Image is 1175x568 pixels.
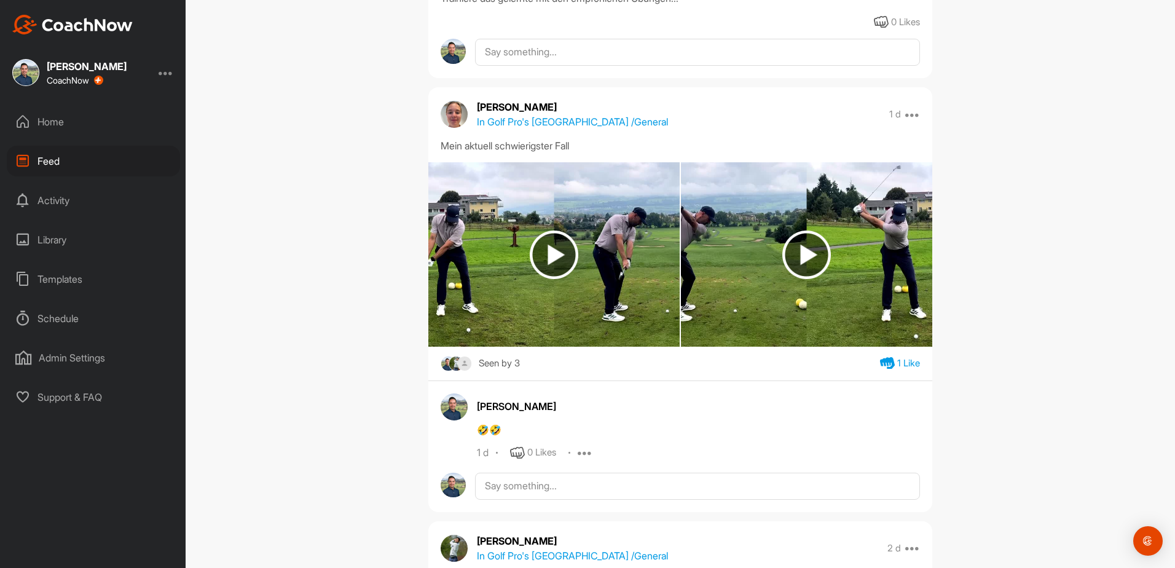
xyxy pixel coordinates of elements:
[457,356,473,371] img: square_default-ef6cabf814de5a2bf16c804365e32c732080f9872bdf737d349900a9daf73cf9.png
[477,399,920,414] div: [PERSON_NAME]
[477,114,668,129] p: In Golf Pro's [GEOGRAPHIC_DATA] / General
[47,76,103,85] div: CoachNow
[527,446,556,460] div: 0 Likes
[441,138,920,153] div: Mein aktuell schwierigster Fall
[7,303,180,334] div: Schedule
[897,357,920,371] div: 1 Like
[441,535,468,562] img: avatar
[441,473,466,498] img: avatar
[47,61,127,71] div: [PERSON_NAME]
[7,224,180,255] div: Library
[477,100,668,114] p: [PERSON_NAME]
[441,101,468,128] img: avatar
[7,382,180,412] div: Support & FAQ
[428,162,680,347] img: media
[7,146,180,176] div: Feed
[477,534,668,548] p: [PERSON_NAME]
[530,231,578,279] img: play
[681,162,932,347] img: media
[891,15,920,30] div: 0 Likes
[479,356,520,371] div: Seen by 3
[887,542,901,554] p: 2 d
[7,185,180,216] div: Activity
[449,356,464,371] img: square_1860e6abd520b8a7af6ef558c030f6a5.jpg
[477,548,668,563] p: In Golf Pro's [GEOGRAPHIC_DATA] / General
[477,422,920,437] div: 🤣🤣
[441,356,456,371] img: square_a0eb83b2ebb350e153cc8c54236569c1.jpg
[889,108,901,120] p: 1 d
[477,447,489,459] div: 1 d
[7,106,180,137] div: Home
[1133,526,1163,556] div: Open Intercom Messenger
[441,39,466,64] img: avatar
[12,15,133,34] img: CoachNow
[782,231,831,279] img: play
[12,59,39,86] img: square_a0eb83b2ebb350e153cc8c54236569c1.jpg
[441,393,468,420] img: avatar
[7,264,180,294] div: Templates
[7,342,180,373] div: Admin Settings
